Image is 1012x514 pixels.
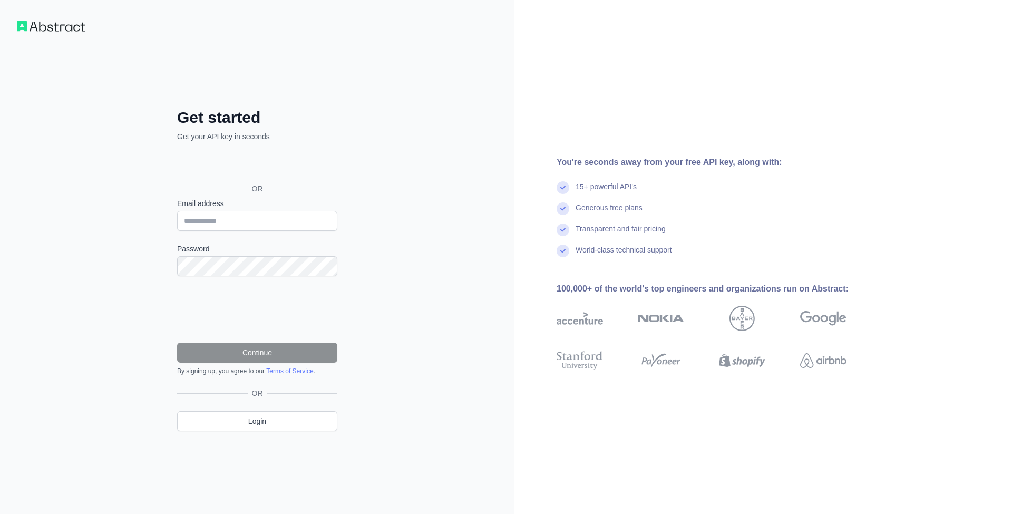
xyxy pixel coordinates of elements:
div: 15+ powerful API's [576,181,637,202]
div: Transparent and fair pricing [576,224,666,245]
iframe: Sign in with Google Button [172,153,340,177]
div: World-class technical support [576,245,672,266]
img: payoneer [638,349,684,372]
label: Email address [177,198,337,209]
div: You're seconds away from your free API key, along with: [557,156,880,169]
span: OR [248,388,267,399]
a: Login [177,411,337,431]
a: Terms of Service [266,367,313,375]
img: check mark [557,224,569,236]
img: check mark [557,245,569,257]
img: google [800,306,846,331]
iframe: reCAPTCHA [177,289,337,330]
img: stanford university [557,349,603,372]
img: airbnb [800,349,846,372]
p: Get your API key in seconds [177,131,337,142]
h2: Get started [177,108,337,127]
label: Password [177,244,337,254]
img: accenture [557,306,603,331]
img: check mark [557,202,569,215]
div: By signing up, you agree to our . [177,367,337,375]
img: shopify [719,349,765,372]
span: OR [244,183,271,194]
button: Continue [177,343,337,363]
img: check mark [557,181,569,194]
img: Workflow [17,21,85,32]
div: Generous free plans [576,202,643,224]
img: bayer [729,306,755,331]
div: 100,000+ of the world's top engineers and organizations run on Abstract: [557,283,880,295]
img: nokia [638,306,684,331]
